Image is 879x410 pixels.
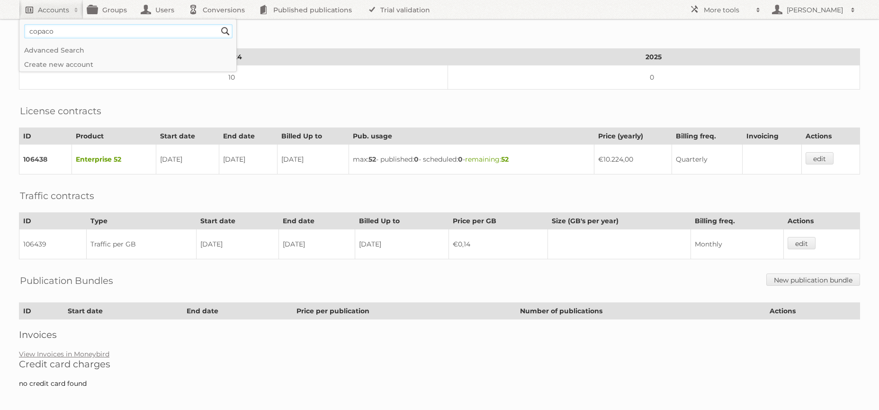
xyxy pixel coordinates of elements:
[349,145,594,174] td: max: - published: - scheduled: -
[218,24,233,38] input: Search
[19,229,87,259] td: 106439
[279,213,355,229] th: End date
[86,213,196,229] th: Type
[691,213,784,229] th: Billing freq.
[801,128,860,145] th: Actions
[355,213,448,229] th: Billed Up to
[196,229,278,259] td: [DATE]
[19,213,87,229] th: ID
[86,229,196,259] td: Traffic per GB
[349,128,594,145] th: Pub. usage
[516,303,765,319] th: Number of publications
[19,329,860,340] h2: Invoices
[766,273,860,286] a: New publication bundle
[448,229,547,259] td: €0,14
[806,152,834,164] a: edit
[594,128,672,145] th: Price (yearly)
[20,189,94,203] h2: Traffic contracts
[743,128,801,145] th: Invoicing
[19,350,109,358] a: View Invoices in Moneybird
[704,5,751,15] h2: More tools
[19,57,236,72] a: Create new account
[20,273,113,288] h2: Publication Bundles
[19,358,860,370] h2: Credit card charges
[448,213,547,229] th: Price per GB
[19,128,72,145] th: ID
[788,237,816,249] a: edit
[292,303,516,319] th: Price per publication
[414,155,419,164] strong: 0
[501,155,509,164] strong: 52
[784,5,846,15] h2: [PERSON_NAME]
[277,145,349,174] td: [DATE]
[72,128,156,145] th: Product
[368,155,376,164] strong: 52
[219,128,277,145] th: End date
[183,303,293,319] th: End date
[766,303,860,319] th: Actions
[594,145,672,174] td: €10.224,00
[156,145,219,174] td: [DATE]
[672,145,743,174] td: Quarterly
[219,145,277,174] td: [DATE]
[20,104,101,118] h2: License contracts
[19,303,64,319] th: ID
[72,145,156,174] td: Enterprise 52
[783,213,860,229] th: Actions
[279,229,355,259] td: [DATE]
[465,155,509,164] span: remaining:
[277,128,349,145] th: Billed Up to
[691,229,784,259] td: Monthly
[19,43,236,57] a: Advanced Search
[448,49,860,65] th: 2025
[63,303,182,319] th: Start date
[547,213,691,229] th: Size (GB's per year)
[448,65,860,90] td: 0
[38,5,69,15] h2: Accounts
[19,65,448,90] td: 10
[196,213,278,229] th: Start date
[672,128,743,145] th: Billing freq.
[19,145,72,174] td: 106438
[355,229,448,259] td: [DATE]
[458,155,463,164] strong: 0
[156,128,219,145] th: Start date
